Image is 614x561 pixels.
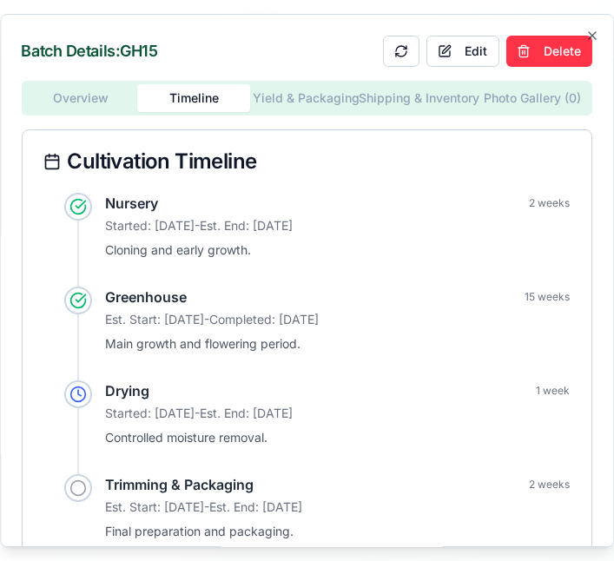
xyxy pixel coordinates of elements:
h4: Drying [106,380,150,401]
span: 15 weeks [525,290,571,304]
h2: Batch Details: GH15 [22,43,158,59]
span: 1 week [537,384,571,398]
h4: Trimming & Packaging [106,474,254,495]
p: Controlled moisture removal. [106,429,571,446]
button: Shipping & Inventory [363,84,476,112]
p: Final preparation and packaging. [106,523,571,540]
p: Started: [DATE] - Est. End: [DATE] [106,217,571,234]
div: Cultivation Timeline [43,151,571,172]
p: Started: [DATE] - Est. End: [DATE] [106,405,571,422]
p: Cloning and early growth. [106,241,571,259]
button: Delete [506,36,592,67]
p: Est. Start: [DATE] - Completed: [DATE] [106,311,571,328]
h4: Nursery [106,193,159,214]
p: Main growth and flowering period. [106,335,571,353]
button: Edit [426,36,499,67]
button: Yield & Packaging [251,84,364,112]
p: Est. Start: [DATE] - Est. End: [DATE] [106,498,571,516]
h4: Greenhouse [106,287,188,307]
button: Photo Gallery ( 0 ) [476,84,589,112]
button: Overview [25,84,138,112]
span: 2 weeks [530,478,571,492]
button: Timeline [138,84,251,112]
span: 2 weeks [530,196,571,210]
